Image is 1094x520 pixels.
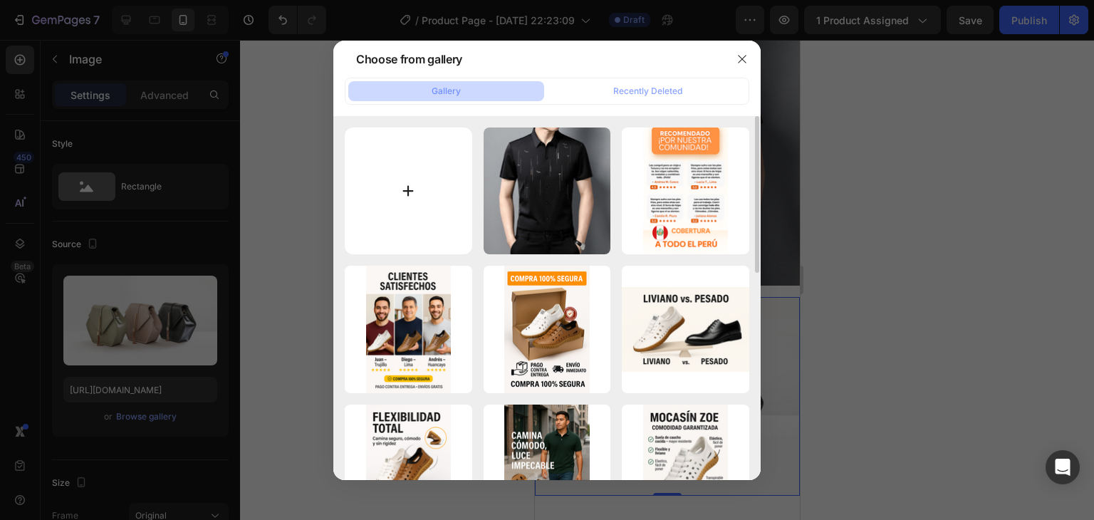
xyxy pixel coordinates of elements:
[18,237,48,250] div: Image
[643,128,728,255] img: image
[432,85,461,98] div: Gallery
[348,81,544,101] button: Gallery
[504,266,589,393] img: image
[622,287,749,372] img: image
[356,51,462,68] div: Choose from gallery
[613,85,682,98] div: Recently Deleted
[484,128,611,255] img: image
[1046,450,1080,484] div: Open Intercom Messenger
[366,266,451,393] img: image
[550,81,746,101] button: Recently Deleted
